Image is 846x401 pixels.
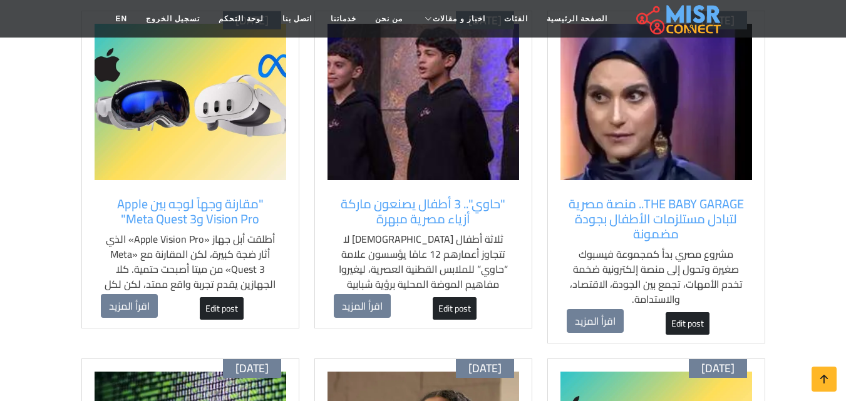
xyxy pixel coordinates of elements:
a: EN [106,7,137,31]
span: [DATE] [701,362,735,375]
a: THE BABY GARAGE.. منصة مصرية لتبادل مستلزمات الأطفال بجودة مضمونة [567,196,746,241]
img: main.misr_connect [636,3,720,34]
a: "مقارنة وجهاً لوجه بين Apple Vision Pro وMeta Quest 3" [101,196,280,226]
a: Edit post [433,297,477,320]
a: اتصل بنا [273,7,321,31]
p: مشروع مصري بدأ كمجموعة فيسبوك صغيرة وتحول إلى منصة إلكترونية ضخمة تخدم الأمهات، تجمع بين الجودة، ... [567,246,746,307]
a: "حاوي".. 3 أطفال يصنعون ماركة أزياء مصرية مبهرة [334,196,513,226]
a: لوحة التحكم [209,7,272,31]
a: Edit post [666,312,709,335]
a: اخبار و مقالات [412,7,495,31]
a: Edit post [200,297,244,320]
span: اخبار و مقالات [433,13,485,24]
img: أطفال مصريون يطلقون ماركة الأزياء المحلية حاوي بأفكار مبتكرة [328,24,519,180]
a: اقرأ المزيد [567,309,624,333]
span: [DATE] [468,362,502,375]
a: الصفحة الرئيسية [537,7,617,31]
a: اقرأ المزيد [334,294,391,318]
p: أطلقت أبل جهاز «Apple Vision Pro» الذي أثار ضجة كبيرة، لكن المقارنة مع «Meta Quest 3» من ميتا أصب... [101,231,280,307]
p: ثلاثة أطفال [DEMOGRAPHIC_DATA] لا تتجاوز أعمارهم 12 عامًا يؤسسون علامة “حاوي” للملابس القطنية الع... [334,231,513,307]
a: اقرأ المزيد [101,294,158,318]
a: تسجيل الخروج [137,7,209,31]
span: [DATE] [235,362,269,375]
img: مقارنة بين تصميم ومواصفات نظارة Apple Vision Pro ونظارة Meta Quest 3 [95,24,286,180]
img: منصة THE BABY GARAGE المصرية لتداول مستلزمات الأطفال الجديدة والمستعملة [560,24,752,180]
a: الفئات [495,7,537,31]
a: من نحن [366,7,412,31]
a: خدماتنا [321,7,366,31]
